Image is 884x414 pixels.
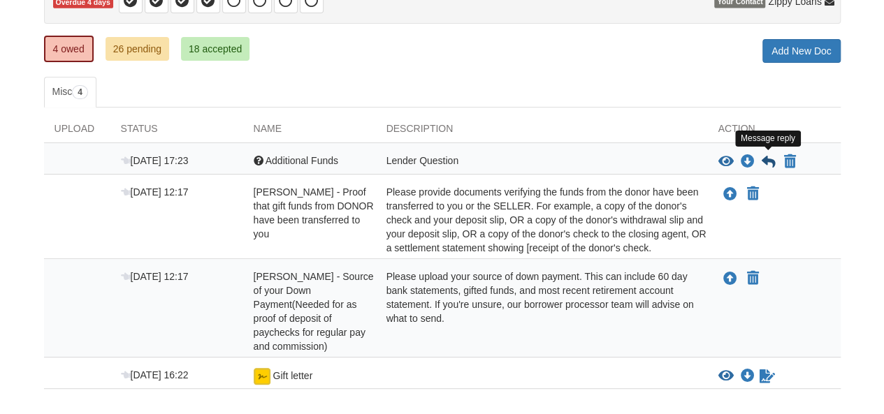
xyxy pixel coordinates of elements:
div: Message reply [735,131,801,147]
div: Status [110,121,243,142]
button: View Gift letter [718,369,734,383]
div: Upload [44,121,110,142]
a: Misc [44,77,96,108]
div: Description [376,121,708,142]
span: [DATE] 12:17 [121,271,189,282]
button: View Additional Funds [718,155,734,169]
span: [PERSON_NAME] - Source of your Down Payment(Needed for as proof of deposit of paychecks for regul... [254,271,374,352]
img: esign [254,368,270,385]
span: Gift letter [273,370,312,381]
span: 4 [72,85,88,99]
button: Declare Additional Funds not applicable [783,154,797,170]
button: Declare Ashley Boley - Source of your Down Payment(Needed for as proof of deposit of paychecks fo... [746,270,760,287]
button: Upload Ashley Boley - Proof that gift funds from DONOR have been transferred to you [722,185,739,203]
div: Name [243,121,376,142]
button: Upload Ashley Boley - Source of your Down Payment(Needed for as proof of deposit of paychecks for... [722,269,739,288]
a: Download Gift letter [741,371,755,382]
span: Additional Funds [266,155,338,166]
div: Action [708,121,841,142]
a: Add New Doc [762,39,841,63]
div: Please upload your source of down payment. This can include 60 day bank statements, gifted funds,... [376,269,708,353]
div: Lender Question [376,154,708,170]
span: [DATE] 12:17 [121,186,189,198]
a: 18 accepted [181,37,249,61]
a: 26 pending [106,37,169,61]
span: [DATE] 16:22 [121,369,189,380]
div: Please provide documents verifying the funds from the donor have been transferred to you or the S... [376,185,708,255]
a: Download Additional Funds [741,156,755,168]
a: Waiting for your co-borrower to e-sign [758,368,776,385]
button: Declare Ashley Boley - Proof that gift funds from DONOR have been transferred to you not applicable [746,186,760,202]
span: [PERSON_NAME] - Proof that gift funds from DONOR have been transferred to you [254,186,374,239]
span: [DATE] 17:23 [121,155,189,166]
a: 4 owed [44,36,94,62]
